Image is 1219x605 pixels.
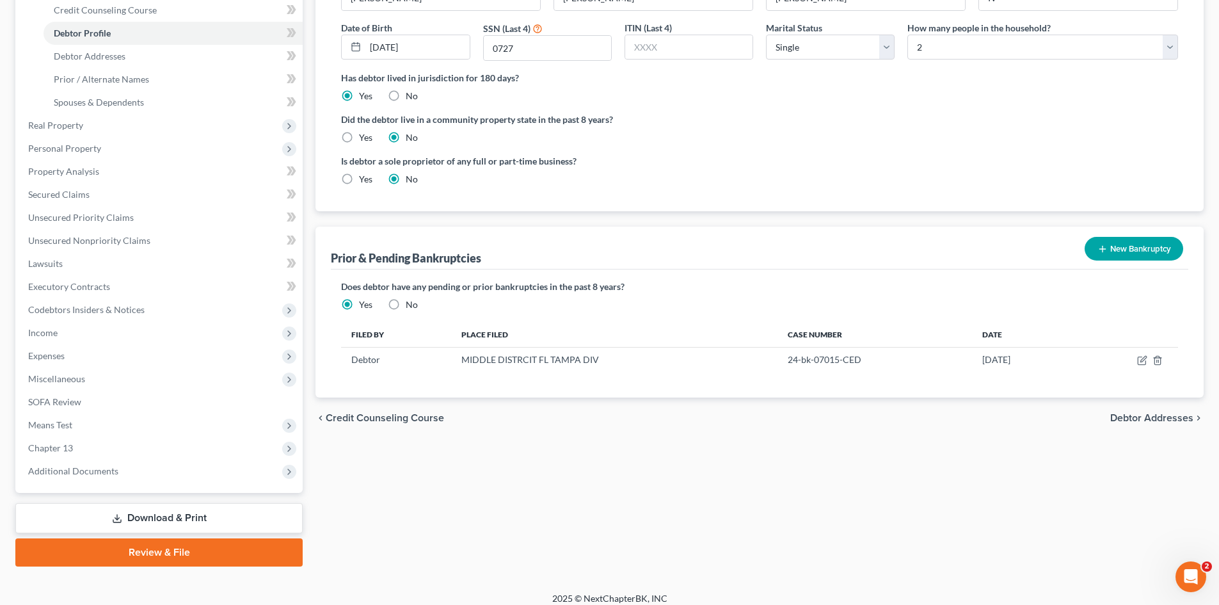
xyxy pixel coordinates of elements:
[1110,413,1193,423] span: Debtor Addresses
[341,154,753,168] label: Is debtor a sole proprietor of any full or part-time business?
[28,235,150,246] span: Unsecured Nonpriority Claims
[28,143,101,154] span: Personal Property
[18,391,303,414] a: SOFA Review
[28,327,58,338] span: Income
[484,36,611,60] input: XXXX
[406,90,418,102] label: No
[406,298,418,311] label: No
[28,373,85,384] span: Miscellaneous
[907,21,1051,35] label: How many people in the household?
[28,189,90,200] span: Secured Claims
[28,396,81,407] span: SOFA Review
[18,275,303,298] a: Executory Contracts
[28,258,63,269] span: Lawsuits
[18,229,303,252] a: Unsecured Nonpriority Claims
[341,321,450,347] th: Filed By
[1193,413,1204,423] i: chevron_right
[359,90,372,102] label: Yes
[18,252,303,275] a: Lawsuits
[1202,561,1212,572] span: 2
[341,113,1178,126] label: Did the debtor live in a community property state in the past 8 years?
[326,413,444,423] span: Credit Counseling Course
[777,348,972,372] td: 24-bk-07015-CED
[451,321,777,347] th: Place Filed
[44,22,303,45] a: Debtor Profile
[54,28,111,38] span: Debtor Profile
[28,281,110,292] span: Executory Contracts
[365,35,469,60] input: MM/DD/YYYY
[1085,237,1183,261] button: New Bankruptcy
[359,131,372,144] label: Yes
[341,348,450,372] td: Debtor
[1175,561,1206,592] iframe: Intercom live chat
[15,503,303,533] a: Download & Print
[359,298,372,311] label: Yes
[28,304,145,315] span: Codebtors Insiders & Notices
[28,212,134,223] span: Unsecured Priority Claims
[341,280,1178,293] label: Does debtor have any pending or prior bankruptcies in the past 8 years?
[28,166,99,177] span: Property Analysis
[18,183,303,206] a: Secured Claims
[972,321,1072,347] th: Date
[54,97,144,108] span: Spouses & Dependents
[44,68,303,91] a: Prior / Alternate Names
[315,413,326,423] i: chevron_left
[625,21,672,35] label: ITIN (Last 4)
[28,465,118,476] span: Additional Documents
[54,4,157,15] span: Credit Counseling Course
[777,321,972,347] th: Case Number
[44,91,303,114] a: Spouses & Dependents
[625,35,753,60] input: XXXX
[341,71,1178,85] label: Has debtor lived in jurisdiction for 180 days?
[451,348,777,372] td: MIDDLE DISTRCIT FL TAMPA DIV
[18,160,303,183] a: Property Analysis
[28,120,83,131] span: Real Property
[359,173,372,186] label: Yes
[331,250,481,266] div: Prior & Pending Bankruptcies
[28,442,73,453] span: Chapter 13
[15,538,303,567] a: Review & File
[54,74,149,85] span: Prior / Alternate Names
[972,348,1072,372] td: [DATE]
[18,206,303,229] a: Unsecured Priority Claims
[28,350,65,361] span: Expenses
[44,45,303,68] a: Debtor Addresses
[1110,413,1204,423] button: Debtor Addresses chevron_right
[315,413,444,423] button: chevron_left Credit Counseling Course
[483,22,530,35] label: SSN (Last 4)
[28,419,72,430] span: Means Test
[54,51,125,61] span: Debtor Addresses
[406,173,418,186] label: No
[341,21,392,35] label: Date of Birth
[406,131,418,144] label: No
[766,21,822,35] label: Marital Status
